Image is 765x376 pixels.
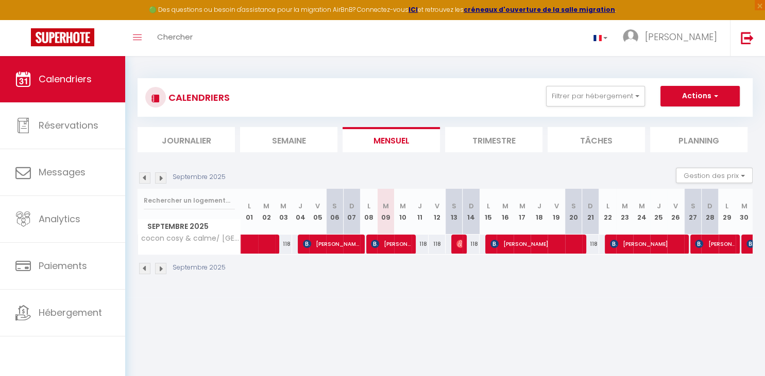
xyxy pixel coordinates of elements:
[633,189,650,235] th: 24
[248,201,251,211] abbr: L
[367,201,370,211] abbr: L
[650,127,747,152] li: Planning
[31,28,94,46] img: Super Booking
[690,201,695,211] abbr: S
[531,189,548,235] th: 18
[303,234,360,254] span: [PERSON_NAME]
[173,172,226,182] p: Septembre 2025
[707,201,712,211] abbr: D
[39,166,86,178] span: Messages
[452,201,456,211] abbr: S
[383,201,389,211] abbr: M
[464,5,615,14] a: créneaux d'ouverture de la salle migration
[412,235,429,254] div: 118
[497,189,514,235] th: 16
[725,201,728,211] abbr: L
[349,201,354,211] abbr: D
[741,31,754,44] img: logout
[695,234,735,254] span: [PERSON_NAME]
[39,119,98,132] span: Réservations
[650,189,667,235] th: 25
[660,86,740,106] button: Actions
[343,189,360,235] th: 07
[616,189,633,235] th: 23
[599,189,616,235] th: 22
[445,127,542,152] li: Trimestre
[263,201,269,211] abbr: M
[623,29,638,45] img: ...
[667,189,684,235] th: 26
[480,189,497,235] th: 15
[456,234,462,254] span: [PERSON_NAME]
[39,73,92,85] span: Calendriers
[343,127,440,152] li: Mensuel
[173,263,226,273] p: Septembre 2025
[157,31,193,42] span: Chercher
[676,168,753,183] button: Gestion des prix
[621,201,627,211] abbr: M
[514,189,531,235] th: 17
[446,189,463,235] th: 13
[409,5,418,14] a: ICI
[571,201,576,211] abbr: S
[546,86,645,106] button: Filtrer par hébergement
[394,189,411,235] th: 10
[502,201,508,211] abbr: M
[377,189,394,235] th: 09
[673,201,678,211] abbr: V
[435,201,439,211] abbr: V
[280,201,286,211] abbr: M
[326,189,343,235] th: 06
[741,201,747,211] abbr: M
[309,189,326,235] th: 05
[138,127,235,152] li: Journalier
[548,189,565,235] th: 19
[657,201,661,211] abbr: J
[565,189,582,235] th: 20
[610,234,684,254] span: [PERSON_NAME]
[468,201,473,211] abbr: D
[144,191,235,210] input: Rechercher un logement...
[490,234,581,254] span: [PERSON_NAME]
[429,189,446,235] th: 12
[166,86,230,109] h3: CALENDRIERS
[39,306,102,319] span: Hébergement
[412,189,429,235] th: 11
[537,201,541,211] abbr: J
[463,189,480,235] th: 14
[582,189,599,235] th: 21
[701,189,718,235] th: 28
[548,127,645,152] li: Tâches
[360,189,377,235] th: 08
[736,189,753,235] th: 30
[615,20,730,56] a: ... [PERSON_NAME]
[140,235,243,242] span: cocon cosy & calme/ [GEOGRAPHIC_DATA]
[8,4,39,35] button: Ouvrir le widget de chat LiveChat
[429,235,446,254] div: 118
[240,127,337,152] li: Semaine
[645,30,717,43] span: [PERSON_NAME]
[371,234,411,254] span: [PERSON_NAME]
[332,201,337,211] abbr: S
[39,212,80,225] span: Analytics
[463,235,480,254] div: 118
[149,20,200,56] a: Chercher
[554,201,559,211] abbr: V
[418,201,422,211] abbr: J
[138,219,241,234] span: Septembre 2025
[241,189,258,235] th: 01
[582,235,599,254] div: 118
[487,201,490,211] abbr: L
[315,201,320,211] abbr: V
[588,201,593,211] abbr: D
[39,259,87,272] span: Paiements
[719,189,736,235] th: 29
[292,189,309,235] th: 04
[639,201,645,211] abbr: M
[519,201,525,211] abbr: M
[684,189,701,235] th: 27
[606,201,609,211] abbr: L
[275,189,292,235] th: 03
